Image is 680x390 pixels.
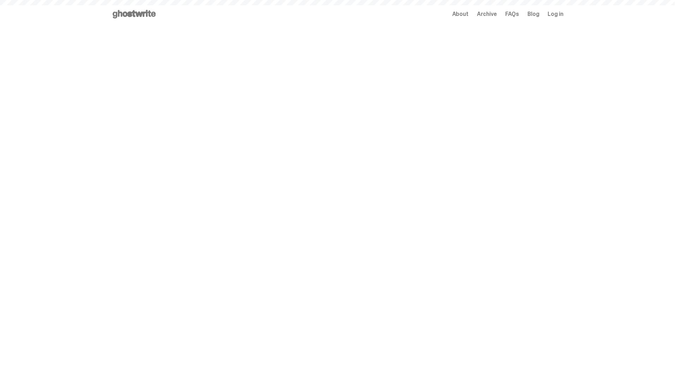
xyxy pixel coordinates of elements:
[548,11,563,17] a: Log in
[477,11,497,17] a: Archive
[527,11,539,17] a: Blog
[452,11,469,17] a: About
[505,11,519,17] a: FAQs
